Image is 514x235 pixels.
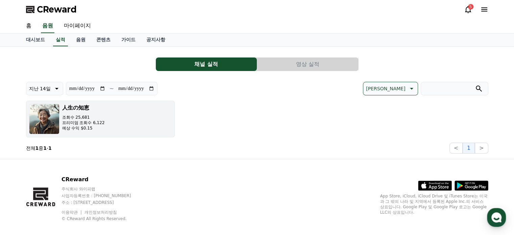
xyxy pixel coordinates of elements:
a: 영상 실적 [257,57,359,71]
button: 채널 실적 [156,57,257,71]
a: 대시보드 [21,33,50,46]
strong: 1 [43,145,47,151]
a: 설정 [87,179,130,196]
button: < [449,143,463,154]
img: 人生の知恵 [29,104,59,134]
button: 지난 14일 [26,82,63,95]
span: 설정 [104,189,113,194]
span: CReward [37,4,77,15]
a: 이용약관 [62,210,83,215]
a: 개인정보처리방침 [84,210,117,215]
strong: 1 [48,145,52,151]
a: 실적 [53,33,68,46]
a: CReward [26,4,77,15]
button: 人生の知恵 조회수 25,681 프리미엄 조회수 6,122 예상 수익 $0.15 [26,101,175,137]
a: 콘텐츠 [91,33,116,46]
a: 홈 [2,179,45,196]
a: 음원 [71,33,91,46]
p: © CReward All Rights Reserved. [62,216,144,221]
a: 마이페이지 [58,19,96,33]
p: App Store, iCloud, iCloud Drive 및 iTunes Store는 미국과 그 밖의 나라 및 지역에서 등록된 Apple Inc.의 서비스 상표입니다. Goo... [380,193,488,215]
p: 사업자등록번호 : [PHONE_NUMBER] [62,193,144,198]
span: 대화 [62,189,70,195]
a: 가이드 [116,33,141,46]
button: [PERSON_NAME] [363,82,418,95]
button: > [475,143,488,154]
a: 공지사항 [141,33,171,46]
span: 홈 [21,189,25,194]
strong: 1 [35,145,39,151]
h3: 人生の知恵 [62,104,105,112]
p: 전체 중 - [26,145,52,151]
a: 음원 [41,19,54,33]
p: CReward [62,175,144,184]
p: 주식회사 와이피랩 [62,186,144,192]
p: 조회수 25,681 [62,115,105,120]
p: ~ [109,85,114,93]
button: 1 [463,143,475,154]
p: 주소 : [STREET_ADDRESS] [62,200,144,205]
p: [PERSON_NAME] [366,84,405,93]
a: 홈 [21,19,37,33]
button: 영상 실적 [257,57,358,71]
p: 예상 수익 $0.15 [62,125,105,131]
p: 프리미엄 조회수 6,122 [62,120,105,125]
p: 지난 14일 [29,84,51,93]
div: 5 [468,4,473,9]
a: 대화 [45,179,87,196]
a: 5 [464,5,472,14]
